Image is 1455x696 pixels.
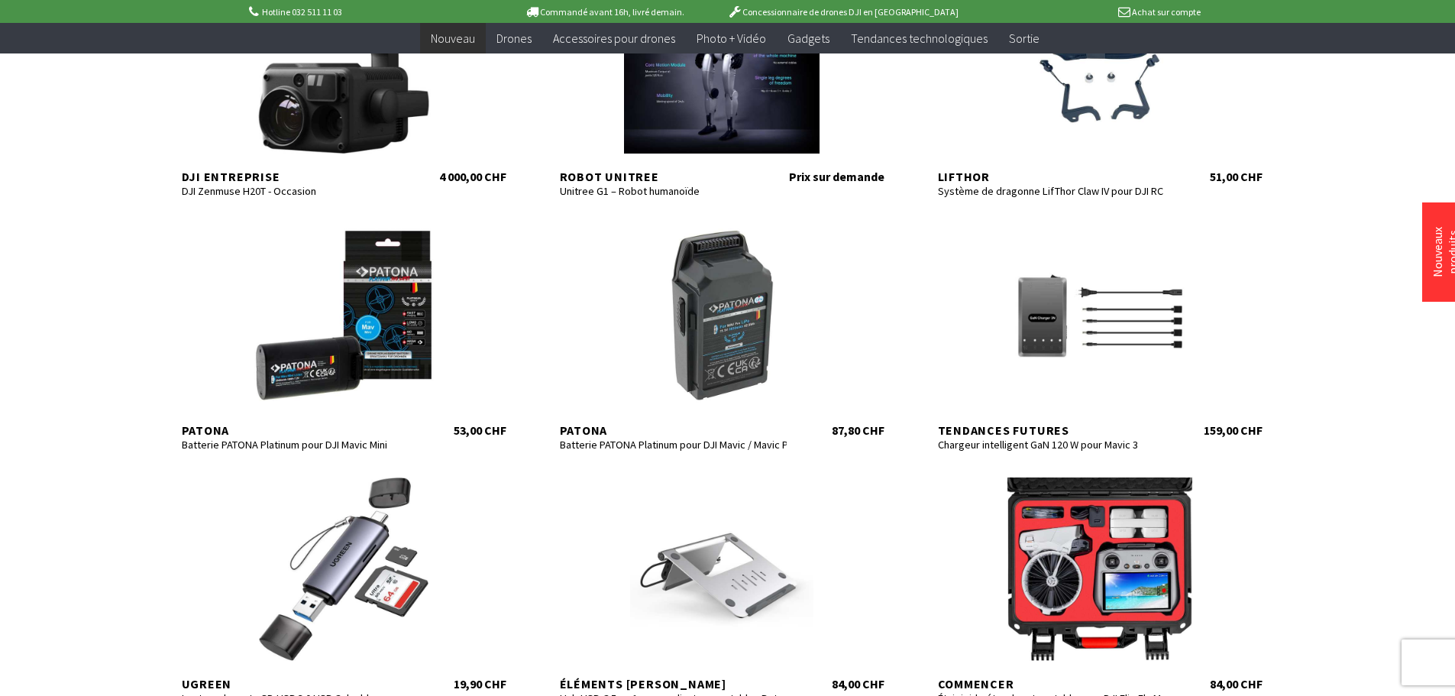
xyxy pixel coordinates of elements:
font: Drones [496,31,532,46]
a: commencer Étui rigide étanche et portable pour DJI Flip Fly More Combo 84,00 CHF [923,477,1278,691]
font: Hotline 032 511 11 03 [262,6,342,18]
a: Nouveau [420,23,486,54]
font: 53,00 CHF [454,422,506,438]
font: Commandé avant 16h, livré demain. [540,6,684,18]
font: Achat sur compte [1132,6,1201,18]
font: Concessionnaire de drones DJI en [GEOGRAPHIC_DATA] [742,6,959,18]
font: Gadgets [787,31,829,46]
font: 84,00 CHF [1210,676,1263,691]
font: 19,90 CHF [454,676,506,691]
font: 159,00 CHF [1204,422,1263,438]
font: UGREEN [182,676,232,691]
a: Drones [486,23,542,54]
a: Accessoires pour drones [542,23,686,54]
font: Patona [560,422,608,438]
font: Batterie PATONA Platinum pour DJI Mavic Mini [182,438,387,452]
font: Unitree G1 – Robot humanoïde [560,184,700,198]
font: 51,00 CHF [1210,169,1263,184]
font: Tendances futures [938,422,1070,438]
a: Gadgets [777,23,840,54]
font: Batterie PATONA Platinum pour DJI Mavic / Mavic Pro / Mavic Pro Platinum [560,438,892,452]
font: Nouveau [431,31,475,46]
font: commencer [938,676,1014,691]
a: Tendances futures Chargeur intelligent GaN 120 W pour Mavic 3 159,00 CHF [923,224,1278,438]
a: Patona Batterie PATONA Platinum pour DJI Mavic Mini 53,00 CHF [167,224,522,438]
font: 87,80 CHF [832,422,884,438]
font: Robot Unitree [560,169,659,184]
font: Accessoires pour drones [553,31,675,46]
font: 4 000,00 CHF [439,169,506,184]
font: Système de dragonne LifThor Claw IV pour DJI RC PRO 2 [938,184,1193,198]
font: Chargeur intelligent GaN 120 W pour Mavic 3 [938,438,1138,452]
a: Tendances technologiques [840,23,998,54]
font: Patona [182,422,230,438]
font: éléments [PERSON_NAME] [560,676,727,691]
a: Photo + Vidéo [686,23,777,54]
font: Tendances technologiques [851,31,988,46]
font: Prix ​​sur demande [789,169,884,184]
font: 84,00 CHF [832,676,884,691]
a: Patona Batterie PATONA Platinum pour DJI Mavic / Mavic Pro / Mavic Pro Platinum 87,80 CHF [545,224,900,438]
font: Lifthor [938,169,991,184]
font: DJI Zenmuse H20T - Occasion [182,184,316,198]
font: DJI Entreprise [182,169,280,184]
a: éléments [PERSON_NAME] Hub USB-C 5 en 1 pour ordinateur portable - Retour vérifié 84,00 CHF [545,477,900,691]
a: UGREEN Lecteur de carte SD USB 3.0 USB C double connecteur 19,90 CHF [167,477,522,691]
a: Sortie [998,23,1050,54]
font: Sortie [1009,31,1040,46]
font: Photo + Vidéo [697,31,766,46]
